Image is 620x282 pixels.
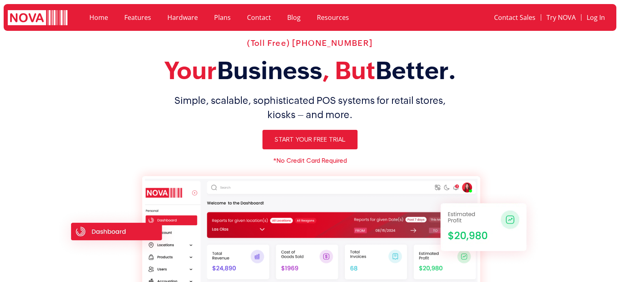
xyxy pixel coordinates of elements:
nav: Menu [435,8,610,27]
img: logo white [8,10,67,27]
h2: Your , But [58,56,562,85]
a: Contact Sales [489,8,541,27]
a: Plans [206,8,239,27]
span: Business [217,56,322,84]
span: Better. [375,56,456,84]
h2: (Toll Free) [PHONE_NUMBER] [58,38,562,48]
a: Hardware [159,8,206,27]
a: Features [116,8,159,27]
a: Try NOVA [541,8,581,27]
h6: *No Credit Card Required [58,157,562,164]
a: Resources [309,8,357,27]
h1: Simple, scalable, sophisticated POS systems for retail stores, kiosks – and more. [58,93,562,122]
span: Start Your Free Trial [275,136,345,143]
a: Start Your Free Trial [262,130,358,149]
a: Home [81,8,116,27]
a: Blog [279,8,309,27]
a: Log In [581,8,610,27]
a: Contact [239,8,279,27]
nav: Menu [81,8,426,27]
